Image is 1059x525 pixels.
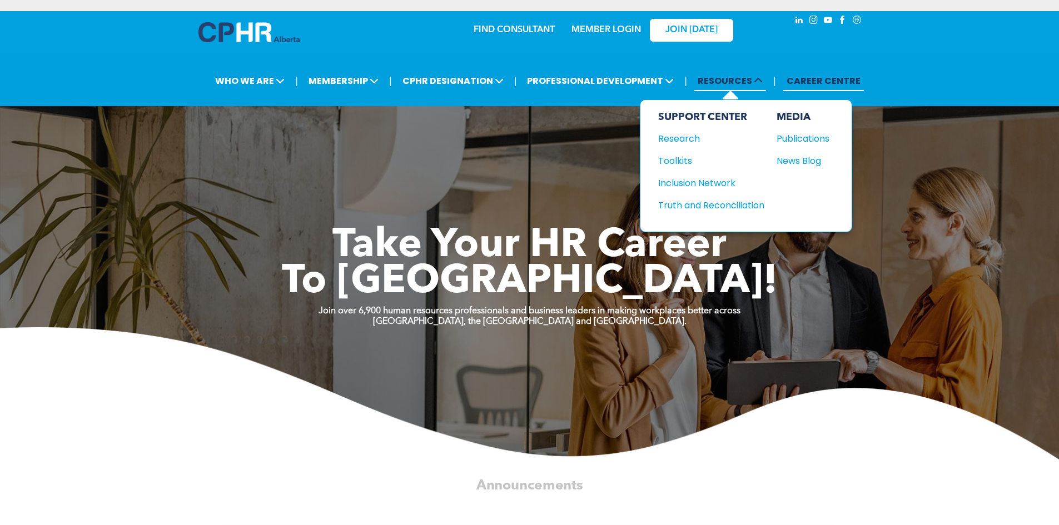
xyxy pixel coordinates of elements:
[777,154,829,168] a: News Blog
[524,71,677,91] span: PROFESSIONAL DEVELOPMENT
[658,176,754,190] div: Inclusion Network
[684,69,687,92] li: |
[658,154,764,168] a: Toolkits
[658,111,764,123] div: SUPPORT CENTER
[295,69,298,92] li: |
[837,14,849,29] a: facebook
[332,226,727,266] span: Take Your HR Career
[851,14,863,29] a: Social network
[650,19,733,42] a: JOIN [DATE]
[777,132,824,146] div: Publications
[777,154,824,168] div: News Blog
[658,154,754,168] div: Toolkits
[658,132,754,146] div: Research
[373,317,687,326] strong: [GEOGRAPHIC_DATA], the [GEOGRAPHIC_DATA] and [GEOGRAPHIC_DATA].
[665,25,718,36] span: JOIN [DATE]
[808,14,820,29] a: instagram
[694,71,766,91] span: RESOURCES
[198,22,300,42] img: A blue and white logo for cp alberta
[773,69,776,92] li: |
[571,26,641,34] a: MEMBER LOGIN
[822,14,834,29] a: youtube
[399,71,507,91] span: CPHR DESIGNATION
[658,198,754,212] div: Truth and Reconciliation
[389,69,392,92] li: |
[777,111,829,123] div: MEDIA
[319,307,740,316] strong: Join over 6,900 human resources professionals and business leaders in making workplaces better ac...
[212,71,288,91] span: WHO WE ARE
[793,14,806,29] a: linkedin
[474,26,555,34] a: FIND CONSULTANT
[658,176,764,190] a: Inclusion Network
[658,198,764,212] a: Truth and Reconciliation
[514,69,517,92] li: |
[476,479,583,492] span: Announcements
[305,71,382,91] span: MEMBERSHIP
[783,71,864,91] a: CAREER CENTRE
[282,262,778,302] span: To [GEOGRAPHIC_DATA]!
[777,132,829,146] a: Publications
[658,132,764,146] a: Research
